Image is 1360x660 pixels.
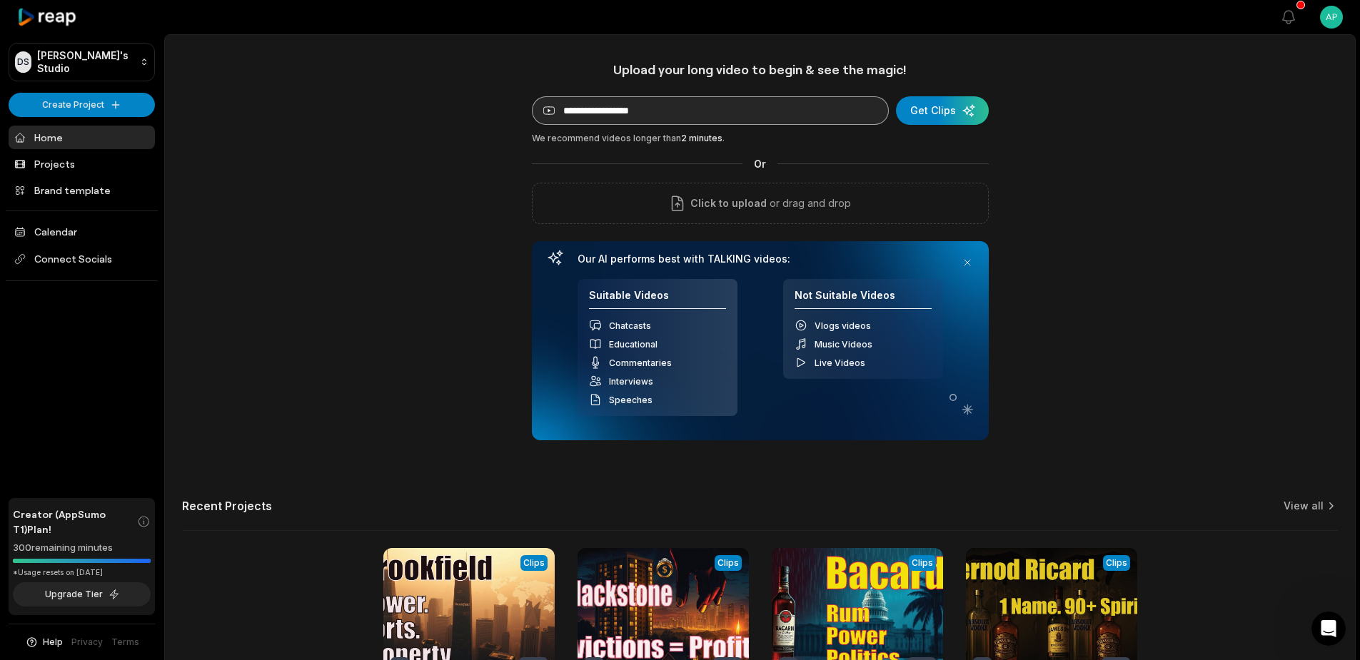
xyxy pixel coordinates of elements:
button: Get Clips [896,96,989,125]
a: Privacy [71,636,103,649]
h3: Our AI performs best with TALKING videos: [578,253,943,265]
span: Or [742,156,777,171]
h1: Upload your long video to begin & see the magic! [532,61,989,78]
span: Live Videos [815,357,865,368]
span: Speeches [609,395,653,405]
p: [PERSON_NAME]'s Studio [37,49,134,75]
h2: Recent Projects [182,499,272,513]
div: DS [15,51,31,73]
span: Click to upload [690,195,767,212]
h4: Not Suitable Videos [795,289,932,310]
span: 2 minutes [681,133,722,143]
button: Upgrade Tier [13,582,151,606]
a: Home [9,126,155,149]
button: Help [25,636,63,649]
a: Calendar [9,220,155,243]
span: Educational [609,339,658,350]
button: Create Project [9,93,155,117]
a: Brand template [9,178,155,202]
span: Help [43,636,63,649]
span: Connect Socials [9,246,155,272]
iframe: Intercom live chat [1311,611,1346,646]
div: We recommend videos longer than . [532,132,989,145]
span: Interviews [609,376,653,387]
div: *Usage resets on [DATE] [13,567,151,578]
div: 300 remaining minutes [13,541,151,555]
a: Terms [111,636,139,649]
span: Chatcasts [609,320,651,331]
span: Vlogs videos [815,320,871,331]
span: Commentaries [609,357,672,368]
h4: Suitable Videos [589,289,726,310]
a: View all [1284,499,1324,513]
span: Music Videos [815,339,872,350]
span: Creator (AppSumo T1) Plan! [13,507,137,537]
a: Projects [9,152,155,176]
p: or drag and drop [767,195,851,212]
